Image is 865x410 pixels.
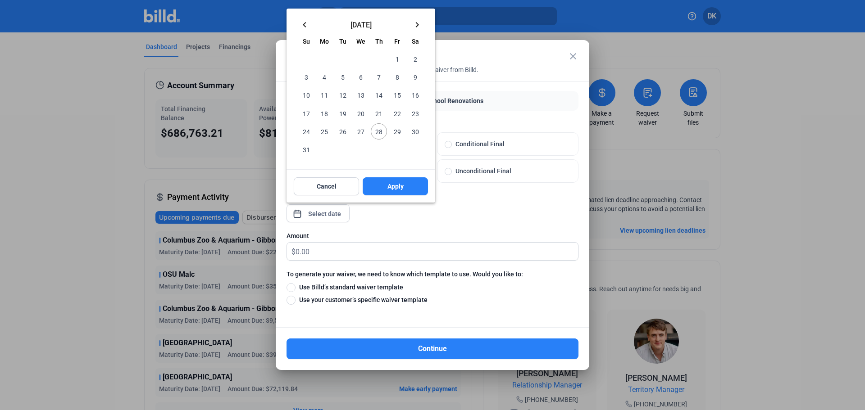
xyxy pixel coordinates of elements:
button: August 18, 2025 [315,104,333,122]
span: Apply [387,182,404,191]
button: August 22, 2025 [388,104,406,122]
span: Tu [339,38,346,45]
span: 5 [335,69,351,85]
button: August 14, 2025 [370,86,388,104]
span: Sa [412,38,419,45]
span: 13 [353,87,369,103]
span: [DATE] [314,21,408,28]
span: 23 [407,105,423,121]
button: August 4, 2025 [315,68,333,86]
button: August 11, 2025 [315,86,333,104]
span: 9 [407,69,423,85]
span: 28 [371,123,387,140]
button: August 19, 2025 [334,104,352,122]
button: August 12, 2025 [334,86,352,104]
span: Th [375,38,383,45]
button: August 28, 2025 [370,122,388,140]
span: 17 [298,105,314,121]
button: August 26, 2025 [334,122,352,140]
span: 1 [389,51,405,67]
span: 24 [298,123,314,140]
span: 14 [371,87,387,103]
span: Fr [394,38,400,45]
button: August 23, 2025 [406,104,424,122]
button: August 5, 2025 [334,68,352,86]
span: 29 [389,123,405,140]
button: August 13, 2025 [352,86,370,104]
button: August 17, 2025 [297,104,315,122]
span: Cancel [317,182,337,191]
button: August 29, 2025 [388,122,406,140]
button: August 8, 2025 [388,68,406,86]
span: 12 [335,87,351,103]
span: 19 [335,105,351,121]
button: August 7, 2025 [370,68,388,86]
button: August 1, 2025 [388,50,406,68]
button: August 21, 2025 [370,104,388,122]
span: Mo [320,38,329,45]
button: August 16, 2025 [406,86,424,104]
button: August 31, 2025 [297,140,315,158]
span: 7 [371,69,387,85]
span: 18 [316,105,332,121]
button: August 10, 2025 [297,86,315,104]
span: We [356,38,365,45]
span: 21 [371,105,387,121]
span: 6 [353,69,369,85]
button: August 30, 2025 [406,122,424,140]
span: 26 [335,123,351,140]
button: August 25, 2025 [315,122,333,140]
span: 16 [407,87,423,103]
button: August 2, 2025 [406,50,424,68]
span: 15 [389,87,405,103]
button: August 6, 2025 [352,68,370,86]
span: 11 [316,87,332,103]
mat-icon: keyboard_arrow_right [412,19,423,30]
span: 2 [407,51,423,67]
span: 30 [407,123,423,140]
span: 3 [298,69,314,85]
td: AUG [297,50,388,68]
button: August 27, 2025 [352,122,370,140]
span: 22 [389,105,405,121]
span: 10 [298,87,314,103]
span: 8 [389,69,405,85]
span: 4 [316,69,332,85]
span: 31 [298,141,314,158]
span: 20 [353,105,369,121]
button: Cancel [294,177,359,195]
button: August 9, 2025 [406,68,424,86]
span: 25 [316,123,332,140]
button: August 24, 2025 [297,122,315,140]
span: Su [303,38,310,45]
button: August 3, 2025 [297,68,315,86]
button: Apply [363,177,428,195]
button: August 15, 2025 [388,86,406,104]
span: 27 [353,123,369,140]
button: August 20, 2025 [352,104,370,122]
mat-icon: keyboard_arrow_left [299,19,310,30]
